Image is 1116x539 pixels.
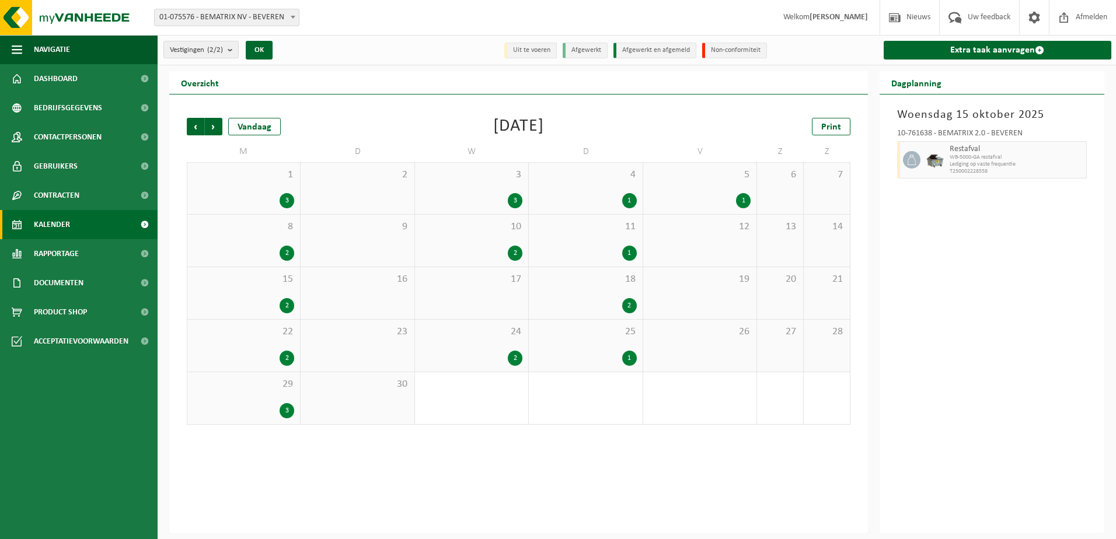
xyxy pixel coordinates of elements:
div: 2 [280,351,294,366]
span: Navigatie [34,35,70,64]
button: Vestigingen(2/2) [163,41,239,58]
span: 29 [193,378,294,391]
span: 9 [306,220,408,233]
span: Contracten [34,181,79,210]
span: 1 [193,169,294,181]
span: Vestigingen [170,41,223,59]
span: 15 [193,273,294,286]
div: 2 [508,351,522,366]
div: 1 [736,193,751,208]
td: D [529,141,643,162]
td: V [643,141,757,162]
span: 7 [810,169,844,181]
div: 3 [280,193,294,208]
span: Print [821,123,841,132]
span: Restafval [950,145,1084,154]
li: Afgewerkt [563,43,608,58]
h2: Dagplanning [880,71,953,94]
a: Print [812,118,850,135]
div: 1 [622,246,637,261]
span: 28 [810,325,844,338]
div: 2 [508,246,522,261]
span: 10 [421,220,522,233]
span: Rapportage [34,239,79,268]
span: 11 [535,220,636,233]
span: 4 [535,169,636,181]
span: 3 [421,169,522,181]
div: 2 [280,246,294,261]
span: 01-075576 - BEMATRIX NV - BEVEREN [155,9,299,26]
span: 20 [763,273,797,286]
span: 6 [763,169,797,181]
span: 2 [306,169,408,181]
div: 10-761638 - BEMATRIX 2.0 - BEVEREN [897,129,1087,141]
div: 3 [280,403,294,418]
div: 3 [508,193,522,208]
h2: Overzicht [169,71,231,94]
span: Bedrijfsgegevens [34,93,102,123]
td: M [187,141,301,162]
span: 19 [649,273,751,286]
span: 14 [810,220,844,233]
span: 18 [535,273,636,286]
td: D [301,141,414,162]
span: 01-075576 - BEMATRIX NV - BEVEREN [154,9,299,26]
span: Kalender [34,210,70,239]
count: (2/2) [207,46,223,54]
span: 21 [810,273,844,286]
span: 5 [649,169,751,181]
span: 12 [649,220,751,233]
a: Extra taak aanvragen [884,41,1112,60]
span: 24 [421,325,522,338]
span: 22 [193,325,294,338]
span: Volgende [205,118,222,135]
span: Vorige [187,118,204,135]
span: 8 [193,220,294,233]
span: 16 [306,273,408,286]
span: Dashboard [34,64,78,93]
span: WB-5000-GA restafval [950,154,1084,161]
span: 25 [535,325,636,338]
span: 13 [763,220,797,233]
button: OK [246,41,273,60]
span: Lediging op vaste frequentie [950,161,1084,168]
span: Product Shop [34,297,87,327]
td: Z [757,141,804,162]
span: Contactpersonen [34,123,102,152]
td: Z [804,141,850,162]
span: 26 [649,325,751,338]
h3: Woensdag 15 oktober 2025 [897,106,1087,124]
img: WB-5000-GAL-GY-01 [926,151,944,169]
span: 17 [421,273,522,286]
div: 1 [622,193,637,208]
span: 30 [306,378,408,391]
li: Afgewerkt en afgemeld [613,43,696,58]
div: 2 [280,298,294,313]
div: 2 [622,298,637,313]
td: W [415,141,529,162]
li: Uit te voeren [504,43,557,58]
span: Acceptatievoorwaarden [34,327,128,356]
li: Non-conformiteit [702,43,767,58]
strong: [PERSON_NAME] [810,13,868,22]
span: 27 [763,325,797,338]
span: T250002228558 [950,168,1084,175]
div: 1 [622,351,637,366]
span: 23 [306,325,408,338]
div: Vandaag [228,118,281,135]
div: [DATE] [493,118,544,135]
span: Documenten [34,268,83,297]
span: Gebruikers [34,152,78,181]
